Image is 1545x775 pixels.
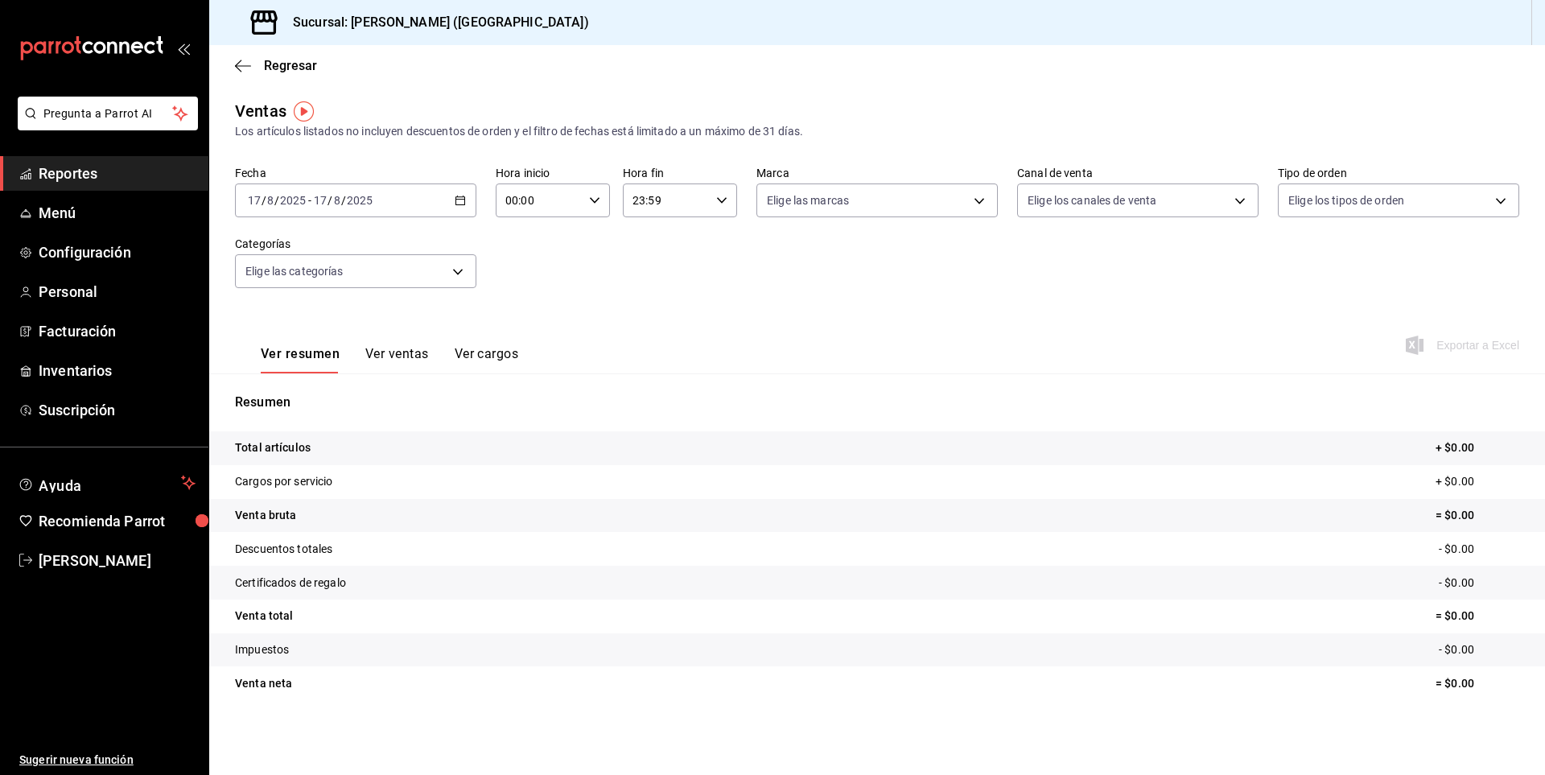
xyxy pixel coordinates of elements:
label: Categorías [235,238,476,249]
span: Suscripción [39,399,196,421]
p: + $0.00 [1436,439,1519,456]
input: ---- [346,194,373,207]
label: Hora fin [623,167,737,179]
p: - $0.00 [1439,641,1519,658]
input: ---- [279,194,307,207]
div: Los artículos listados no incluyen descuentos de orden y el filtro de fechas está limitado a un m... [235,123,1519,140]
label: Fecha [235,167,476,179]
span: Pregunta a Parrot AI [43,105,173,122]
input: -- [266,194,274,207]
label: Tipo de orden [1278,167,1519,179]
span: Elige las marcas [767,192,849,208]
p: = $0.00 [1436,507,1519,524]
span: Reportes [39,163,196,184]
a: Pregunta a Parrot AI [11,117,198,134]
p: Certificados de regalo [235,575,346,592]
label: Canal de venta [1017,167,1259,179]
p: Resumen [235,393,1519,412]
h3: Sucursal: [PERSON_NAME] ([GEOGRAPHIC_DATA]) [280,13,589,32]
span: Elige las categorías [245,263,344,279]
span: Recomienda Parrot [39,510,196,532]
span: Inventarios [39,360,196,381]
p: = $0.00 [1436,675,1519,692]
button: Pregunta a Parrot AI [18,97,198,130]
input: -- [247,194,262,207]
label: Hora inicio [496,167,610,179]
span: / [274,194,279,207]
span: Ayuda [39,473,175,493]
button: Ver ventas [365,346,429,373]
p: Cargos por servicio [235,473,333,490]
div: navigation tabs [261,346,518,373]
span: Elige los canales de venta [1028,192,1156,208]
button: Ver resumen [261,346,340,373]
span: Regresar [264,58,317,73]
p: Descuentos totales [235,541,332,558]
div: Ventas [235,99,286,123]
label: Marca [756,167,998,179]
button: Ver cargos [455,346,519,373]
p: Impuestos [235,641,289,658]
span: / [262,194,266,207]
span: Sugerir nueva función [19,752,196,769]
p: + $0.00 [1436,473,1519,490]
p: - $0.00 [1439,541,1519,558]
span: / [341,194,346,207]
span: / [328,194,332,207]
p: Venta bruta [235,507,296,524]
span: Personal [39,281,196,303]
p: Venta neta [235,675,292,692]
span: Elige los tipos de orden [1288,192,1404,208]
img: Tooltip marker [294,101,314,122]
button: Regresar [235,58,317,73]
p: - $0.00 [1439,575,1519,592]
input: -- [313,194,328,207]
p: Total artículos [235,439,311,456]
button: open_drawer_menu [177,42,190,55]
span: Menú [39,202,196,224]
input: -- [333,194,341,207]
span: Configuración [39,241,196,263]
span: - [308,194,311,207]
span: [PERSON_NAME] [39,550,196,571]
p: = $0.00 [1436,608,1519,625]
p: Venta total [235,608,293,625]
span: Facturación [39,320,196,342]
